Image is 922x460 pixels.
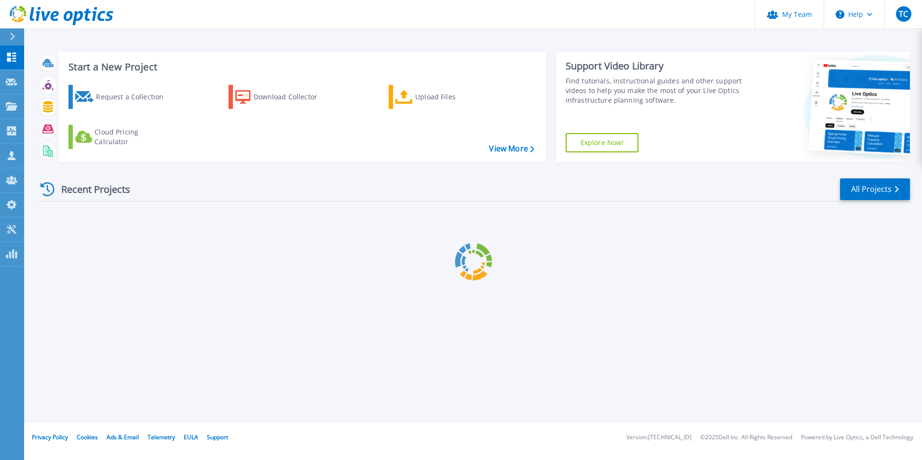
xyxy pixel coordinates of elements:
a: View More [489,144,534,153]
a: Explore Now! [566,133,639,152]
div: Request a Collection [96,87,173,107]
a: Ads & Email [107,433,139,441]
a: Privacy Policy [32,433,68,441]
a: Cookies [77,433,98,441]
a: All Projects [840,178,910,200]
li: © 2025 Dell Inc. All Rights Reserved [700,434,792,441]
a: Support [207,433,228,441]
div: Download Collector [254,87,331,107]
div: Cloud Pricing Calculator [95,127,172,147]
li: Version: [TECHNICAL_ID] [626,434,691,441]
a: Telemetry [148,433,175,441]
a: EULA [184,433,198,441]
a: Upload Files [389,85,496,109]
a: Cloud Pricing Calculator [68,125,176,149]
span: TC [899,10,908,18]
li: Powered by Live Optics, a Dell Technology [801,434,913,441]
h3: Start a New Project [68,62,534,72]
a: Request a Collection [68,85,176,109]
div: Find tutorials, instructional guides and other support videos to help you make the most of your L... [566,76,746,105]
div: Support Video Library [566,60,746,72]
div: Upload Files [415,87,492,107]
div: Recent Projects [37,177,143,201]
a: Download Collector [229,85,336,109]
